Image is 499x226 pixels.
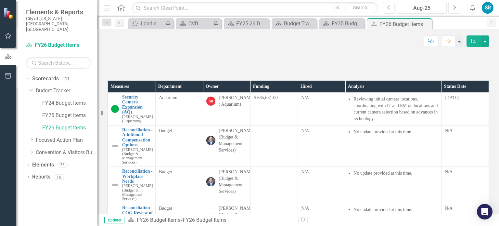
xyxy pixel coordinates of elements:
span: Elements & Reports [26,8,91,16]
li: No update provided at this time. [353,206,438,213]
span: Budget [159,206,172,211]
span: Search [353,5,367,10]
a: Reconciliation - Workplace Needs [122,169,153,184]
input: Search ClearPoint... [132,2,378,14]
a: Budget Tracker Home [273,20,315,28]
img: On Target [111,105,119,113]
div: [PERSON_NAME] (Budget & Management Services) [219,169,255,195]
div: [PERSON_NAME] (Budget & Management Services) [219,127,255,153]
li: Reviewing initial camera locations, coordinating with IT and EM on locations and current camera s... [353,96,438,122]
li: No update provided at this time. [353,129,438,135]
div: FY25-26 DPP_CVB [236,20,267,28]
span: [DATE] [445,95,459,100]
td: Double-Click to Edit [345,93,441,126]
a: FY26 Budget Items [137,217,180,223]
a: CVB [178,20,211,28]
div: FY26 Budget Items [183,217,226,223]
a: Convention & Visitors Bureau Home [36,149,97,156]
td: Double-Click to Edit [345,167,441,203]
div: FY25 Budget Items [332,20,363,28]
a: FY25-26 DPP_CVB [225,20,267,28]
input: Search Below... [26,57,91,69]
td: Double-Click to Edit Right Click for Context Menu [108,93,156,126]
div: [PERSON_NAME] ( Aquarium) [219,95,255,108]
div: CVB [188,20,211,28]
a: Security Camera Expansion (AQ) [122,95,153,115]
div: 26 [57,162,68,167]
div: FY26 Budget Items [379,20,430,28]
button: Search [344,3,377,12]
div: N/A [445,169,485,175]
img: Kevin Chatellier [206,177,215,186]
img: Kevin Chatellier [206,214,215,223]
a: Elements [32,161,54,169]
img: Not Defined [111,181,119,189]
a: FY26 Budget Items [26,42,91,49]
button: SR [482,2,493,14]
td: Double-Click to Edit Right Click for Context Menu [108,126,156,167]
small: City of [US_STATE][GEOGRAPHIC_DATA], [GEOGRAPHIC_DATA] [26,16,91,32]
span: Aquarium [159,95,177,100]
a: Scorecards [32,75,59,83]
small: [PERSON_NAME] (Budget & Management Services) [122,148,153,165]
div: 16 [54,174,64,180]
a: Reports [32,173,50,181]
div: Loading... [141,20,164,28]
span: Budget [159,169,172,174]
img: Not Defined [111,142,119,150]
span: Updater [104,217,124,223]
td: Double-Click to Edit [441,93,489,126]
a: Loading... [130,20,164,28]
img: Kevin Chatellier [206,136,215,145]
div: N/A [445,127,485,134]
li: No update provided at this time. [353,170,438,177]
div: N/A [445,205,485,212]
a: Focused Action Plan [36,137,97,144]
td: Double-Click to Edit [345,126,441,167]
td: Double-Click to Edit [441,167,489,203]
small: [PERSON_NAME] (Budget & Management Services) [122,184,153,201]
span: N/A [301,206,309,211]
a: FY25 Budget Items [321,20,363,28]
small: [PERSON_NAME] ( Aquarium) [122,115,153,123]
button: Aug-25 [397,2,447,14]
div: Open Intercom Messenger [477,204,493,219]
div: 11 [62,76,72,81]
span: Budget [159,128,172,133]
span: N/A [301,128,309,133]
span: N/A [301,169,309,174]
a: FY24 Budget Items [42,100,97,107]
a: Budget Tracker [36,87,97,95]
a: FY25 Budget Items [42,112,97,119]
div: Aug-25 [399,4,444,12]
span: N/A [301,95,309,100]
img: ClearPoint Strategy [3,7,15,19]
td: Double-Click to Edit [441,126,489,167]
div: » [128,217,293,224]
span: $ 665,631.00 [254,95,278,100]
a: Reconciliation - COG Review of Regionals [122,205,153,220]
a: Reconciliation - Additional Compensation Options [122,127,153,148]
td: Double-Click to Edit Right Click for Context Menu [108,167,156,203]
a: FY26 Budget Items [42,124,97,132]
div: SB [206,97,215,106]
div: Budget Tracker Home [284,20,315,28]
